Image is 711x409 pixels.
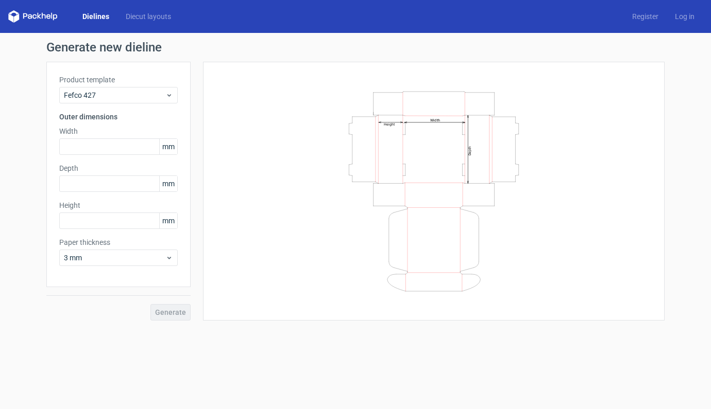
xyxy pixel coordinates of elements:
a: Log in [667,11,703,22]
label: Depth [59,163,178,173]
span: 3 mm [64,253,165,263]
span: mm [159,139,177,154]
h3: Outer dimensions [59,112,178,122]
a: Dielines [74,11,117,22]
span: mm [159,213,177,228]
a: Register [624,11,667,22]
h1: Generate new dieline [46,41,665,54]
span: Fefco 427 [64,90,165,100]
span: mm [159,176,177,191]
text: Width [430,117,440,122]
a: Diecut layouts [117,11,179,22]
text: Depth [468,146,472,155]
text: Height [384,122,395,126]
label: Height [59,200,178,210]
label: Paper thickness [59,237,178,247]
label: Width [59,126,178,136]
label: Product template [59,75,178,85]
